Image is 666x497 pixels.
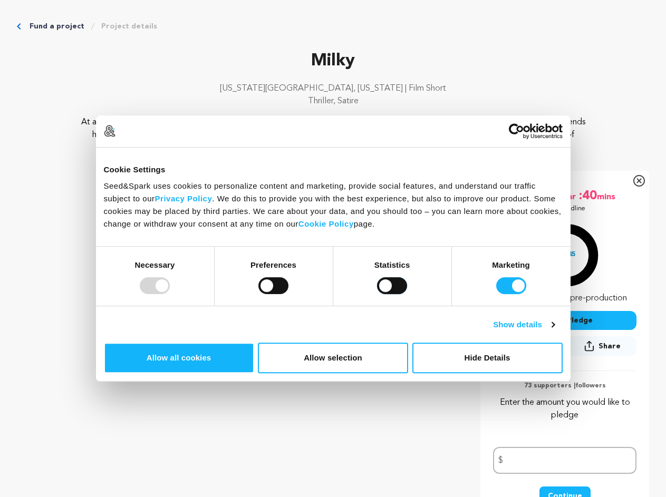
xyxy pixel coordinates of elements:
[498,454,503,467] span: $
[470,123,563,139] a: Usercentrics Cookiebot - opens in a new window
[568,336,636,360] span: Share
[155,194,213,203] a: Privacy Policy
[17,95,649,108] p: Thriller, Satire
[493,396,636,422] p: Enter the amount you would like to pledge
[493,382,636,390] p: 73 supporters | followers
[492,260,530,269] strong: Marketing
[104,125,115,137] img: logo
[17,21,649,32] div: Breadcrumb
[17,48,649,74] p: Milky
[578,188,597,204] span: :40
[412,343,563,373] button: Hide Details
[374,260,410,269] strong: Statistics
[567,188,578,204] span: hr
[104,163,563,176] div: Cookie Settings
[135,260,175,269] strong: Necessary
[597,188,617,204] span: mins
[104,180,563,230] div: Seed&Spark uses cookies to personalize content and marketing, provide social features, and unders...
[599,341,621,352] span: Share
[493,318,554,331] a: Show details
[568,336,636,356] button: Share
[104,343,254,373] button: Allow all cookies
[101,21,157,32] a: Project details
[250,260,296,269] strong: Preferences
[17,82,649,95] p: [US_STATE][GEOGRAPHIC_DATA], [US_STATE] | Film Short
[258,343,408,373] button: Allow selection
[80,116,586,154] p: At a glossy sustainability launch, a climate activist becomes the face of a 'cruelty-free' milk b...
[30,21,84,32] a: Fund a project
[298,219,354,228] a: Cookie Policy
